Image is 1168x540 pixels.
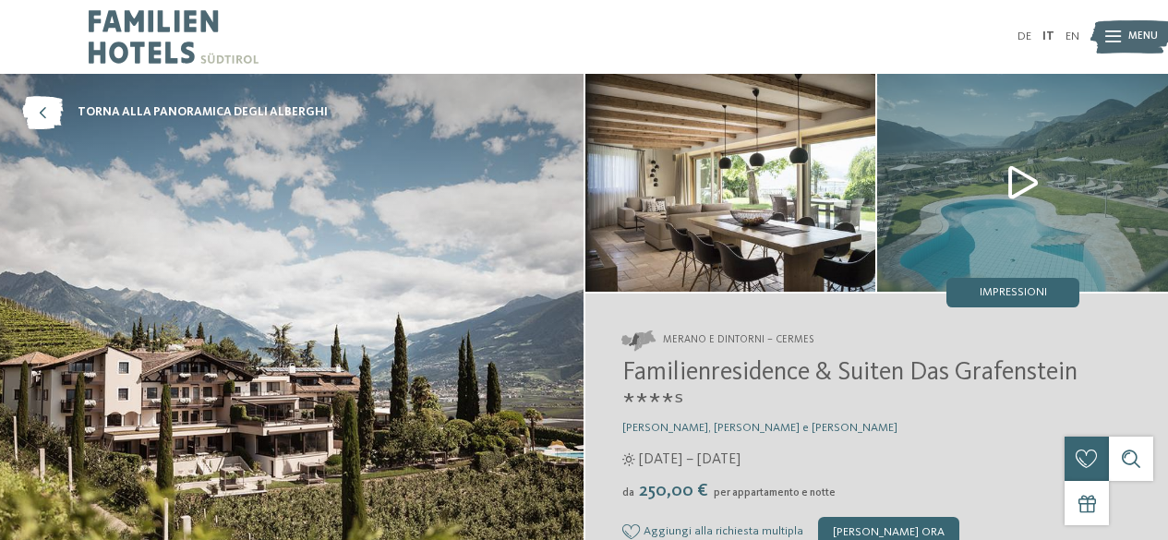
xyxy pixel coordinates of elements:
span: Impressioni [980,287,1047,299]
span: Menu [1128,30,1158,44]
span: torna alla panoramica degli alberghi [78,104,328,121]
i: Orari d'apertura estate [622,453,635,466]
span: Familienresidence & Suiten Das Grafenstein ****ˢ [622,360,1078,417]
a: EN [1066,30,1079,42]
span: da [622,487,634,498]
img: Il nostro family hotel a Merano e dintorni è perfetto per trascorrere giorni felici [877,74,1168,292]
a: torna alla panoramica degli alberghi [22,96,328,129]
a: DE [1017,30,1031,42]
span: [DATE] – [DATE] [639,450,741,470]
span: [PERSON_NAME], [PERSON_NAME] e [PERSON_NAME] [622,422,897,434]
a: IT [1042,30,1054,42]
img: Il nostro family hotel a Merano e dintorni è perfetto per trascorrere giorni felici [585,74,876,292]
span: 250,00 € [636,482,712,500]
span: per appartamento e notte [714,487,836,498]
span: Aggiungi alla richiesta multipla [644,525,803,538]
span: Merano e dintorni – Cermes [663,333,813,348]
